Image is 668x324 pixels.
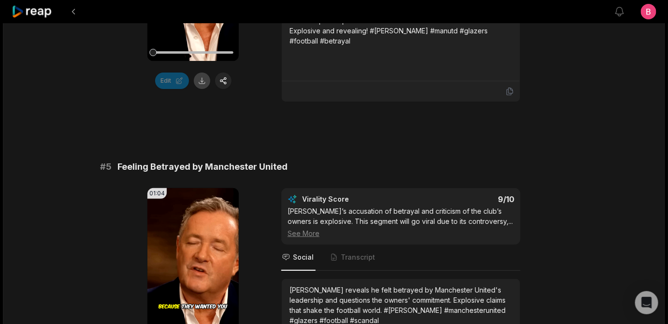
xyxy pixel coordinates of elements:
[100,160,112,174] span: # 5
[281,245,521,271] nav: Tabs
[288,228,514,238] div: See More
[155,73,189,89] button: Edit
[341,252,375,262] span: Transcript
[117,160,288,174] span: Feeling Betrayed by Manchester United
[293,252,314,262] span: Social
[302,194,406,204] div: Virality Score
[290,5,512,46] div: [PERSON_NAME] reveals he felt betrayed by Manchester United's leadership and questions the Glazer...
[411,194,515,204] div: 9 /10
[288,206,514,238] div: [PERSON_NAME]’s accusation of betrayal and criticism of the club’s owners is explosive. This segm...
[635,291,658,314] div: Open Intercom Messenger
